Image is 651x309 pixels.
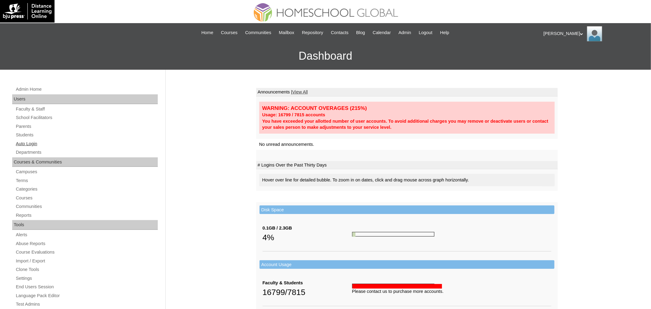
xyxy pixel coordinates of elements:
[276,29,298,36] a: Mailbox
[256,88,558,97] td: Announcements |
[15,194,158,202] a: Courses
[15,185,158,193] a: Categories
[15,283,158,291] a: End Users Session
[398,29,411,36] span: Admin
[263,231,352,244] div: 4%
[419,29,433,36] span: Logout
[15,203,158,210] a: Communities
[259,174,555,186] div: Hover over line for detailed bubble. To zoom in on dates, click and drag mouse across graph horiz...
[356,29,365,36] span: Blog
[15,231,158,239] a: Alerts
[15,105,158,113] a: Faculty & Staff
[15,266,158,273] a: Clone Tools
[15,240,158,248] a: Abuse Reports
[12,94,158,104] div: Users
[15,177,158,184] a: Terms
[587,26,602,41] img: Ariane Ebuen
[328,29,352,36] a: Contacts
[198,29,216,36] a: Home
[15,212,158,219] a: Reports
[437,29,452,36] a: Help
[15,131,158,139] a: Students
[256,139,558,150] td: No unread announcements.
[3,42,648,70] h3: Dashboard
[15,140,158,148] a: Auto Login
[299,29,326,36] a: Repository
[279,29,295,36] span: Mailbox
[353,29,368,36] a: Blog
[242,29,274,36] a: Communities
[331,29,348,36] span: Contacts
[15,114,158,121] a: School Facilitators
[262,105,552,112] div: WARNING: ACCOUNT OVERAGES (215%)
[302,29,323,36] span: Repository
[395,29,414,36] a: Admin
[12,157,158,167] div: Courses & Communities
[352,288,551,295] div: Please contact us to purchase more accounts.
[201,29,213,36] span: Home
[15,86,158,93] a: Admin Home
[256,161,558,170] td: # Logins Over the Past Thirty Days
[15,149,158,156] a: Departments
[263,280,352,286] div: Faculty & Students
[416,29,436,36] a: Logout
[263,225,352,231] div: 0.1GB / 2.3GB
[262,112,325,117] strong: Usage: 16799 / 7815 accounts
[263,286,352,298] div: 16799/7815
[15,300,158,308] a: Test Admins
[292,90,308,94] a: View All
[12,220,158,230] div: Tools
[218,29,241,36] a: Courses
[15,275,158,282] a: Settings
[262,118,552,131] div: You have exceeded your allotted number of user accounts. To avoid additional charges you may remo...
[15,292,158,300] a: Language Pack Editor
[15,123,158,130] a: Parents
[543,26,645,41] div: [PERSON_NAME]
[3,3,51,19] img: logo-white.png
[15,248,158,256] a: Course Evaluations
[370,29,394,36] a: Calendar
[260,260,554,269] td: Account Usage
[373,29,391,36] span: Calendar
[245,29,271,36] span: Communities
[440,29,449,36] span: Help
[15,257,158,265] a: Import / Export
[221,29,238,36] span: Courses
[260,205,554,214] td: Disk Space
[15,168,158,176] a: Campuses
